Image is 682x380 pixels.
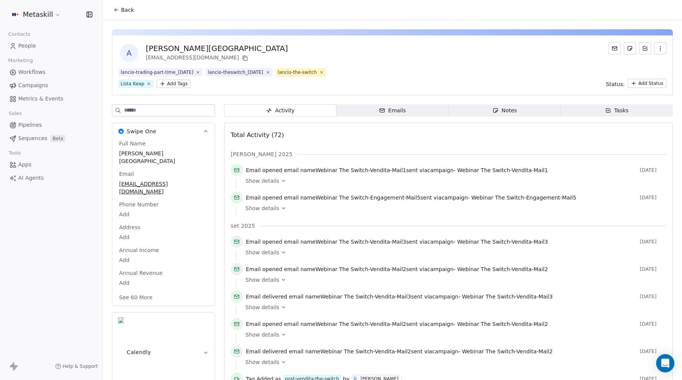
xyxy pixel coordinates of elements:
[146,54,288,63] div: [EMAIL_ADDRESS][DOMAIN_NAME]
[278,69,317,76] div: lancio-the-switch
[457,167,548,173] span: Webinar The Switch-Vendita-Mail1
[246,293,553,300] span: email name sent via campaign -
[6,172,96,184] a: AI Agents
[5,55,36,66] span: Marketing
[18,174,44,182] span: AI Agents
[5,29,33,40] span: Contacts
[245,204,279,212] span: Show details
[245,303,279,311] span: Show details
[18,161,32,169] span: Apps
[119,211,208,218] span: Add
[119,233,208,241] span: Add
[146,43,288,54] div: [PERSON_NAME][GEOGRAPHIC_DATA]
[6,79,96,92] a: Campaigns
[119,180,208,195] span: [EMAIL_ADDRESS][DOMAIN_NAME]
[379,107,406,115] div: Emails
[246,265,548,273] span: email name sent via campaign -
[118,129,124,134] img: Swipe One
[18,134,47,142] span: Sequences
[208,69,263,76] div: lancio-theswitch_[DATE]
[245,276,279,284] span: Show details
[246,238,548,246] span: email name sent via campaign -
[492,107,517,115] div: Notes
[316,266,406,272] span: Webinar The Switch-Vendita-Mail2
[246,195,282,201] span: Email opened
[245,331,279,338] span: Show details
[231,131,284,139] span: Total Activity (72)
[118,201,160,208] span: Phone Number
[120,44,138,62] span: A
[5,108,25,119] span: Sales
[6,158,96,171] a: Apps
[18,68,46,76] span: Workflows
[245,331,661,338] a: Show details
[6,40,96,52] a: People
[118,170,135,178] span: Email
[112,123,215,140] button: Swipe OneSwipe One
[50,135,65,142] span: Beta
[316,167,406,173] span: Webinar The Switch-Vendita-Mail1
[246,194,576,201] span: email name sent via campaign -
[457,239,548,245] span: Webinar The Switch-Vendita-Mail3
[118,246,161,254] span: Annual Income
[18,42,36,50] span: People
[118,140,147,147] span: Full Name
[245,303,661,311] a: Show details
[640,239,666,245] span: [DATE]
[656,354,674,372] div: Open Intercom Messenger
[9,8,62,21] button: Metaskill
[316,195,421,201] span: Webinar The Switch-Engagement-Mail5
[127,128,156,135] span: Swipe One
[246,348,287,354] span: Email delivered
[109,3,139,17] button: Back
[246,348,553,355] span: email name sent via campaign -
[246,294,287,300] span: Email delivered
[245,249,661,256] a: Show details
[119,256,208,264] span: Add
[156,80,191,88] button: Add Tags
[457,266,548,272] span: Webinar The Switch-Vendita-Mail2
[640,348,666,354] span: [DATE]
[246,166,548,174] span: email name sent via campaign -
[121,80,144,87] div: Lista Keap
[245,358,279,366] span: Show details
[118,224,142,231] span: Address
[231,222,255,230] span: set 2025
[11,10,20,19] img: AVATAR%20METASKILL%20-%20Colori%20Positivo.png
[6,119,96,131] a: Pipelines
[18,81,48,89] span: Campaigns
[246,239,282,245] span: Email opened
[245,177,661,185] a: Show details
[127,348,151,356] span: Calendly
[18,95,63,103] span: Metrics & Events
[119,279,208,287] span: Add
[118,269,164,277] span: Annual Revenue
[628,79,666,88] button: Add Status
[640,321,666,327] span: [DATE]
[23,10,53,19] span: Metaskill
[245,276,661,284] a: Show details
[245,177,279,185] span: Show details
[472,195,577,201] span: Webinar The Switch-Engagement-Mail5
[457,321,548,327] span: Webinar The Switch-Vendita-Mail2
[121,69,193,76] div: lancio-trading-part-time_[DATE]
[640,195,666,201] span: [DATE]
[6,66,96,78] a: Workflows
[63,363,98,369] span: Help & Support
[606,80,625,88] span: Status:
[605,107,629,115] div: Tasks
[320,294,411,300] span: Webinar The Switch-Vendita-Mail3
[320,348,411,354] span: Webinar The Switch-Vendita-Mail2
[462,294,553,300] span: Webinar The Switch-Vendita-Mail3
[6,93,96,105] a: Metrics & Events
[6,132,96,145] a: SequencesBeta
[640,266,666,272] span: [DATE]
[246,167,282,173] span: Email opened
[246,266,282,272] span: Email opened
[245,249,279,256] span: Show details
[121,6,134,14] span: Back
[246,321,282,327] span: Email opened
[316,321,406,327] span: Webinar The Switch-Vendita-Mail2
[231,150,293,158] span: [PERSON_NAME] 2025
[55,363,98,369] a: Help & Support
